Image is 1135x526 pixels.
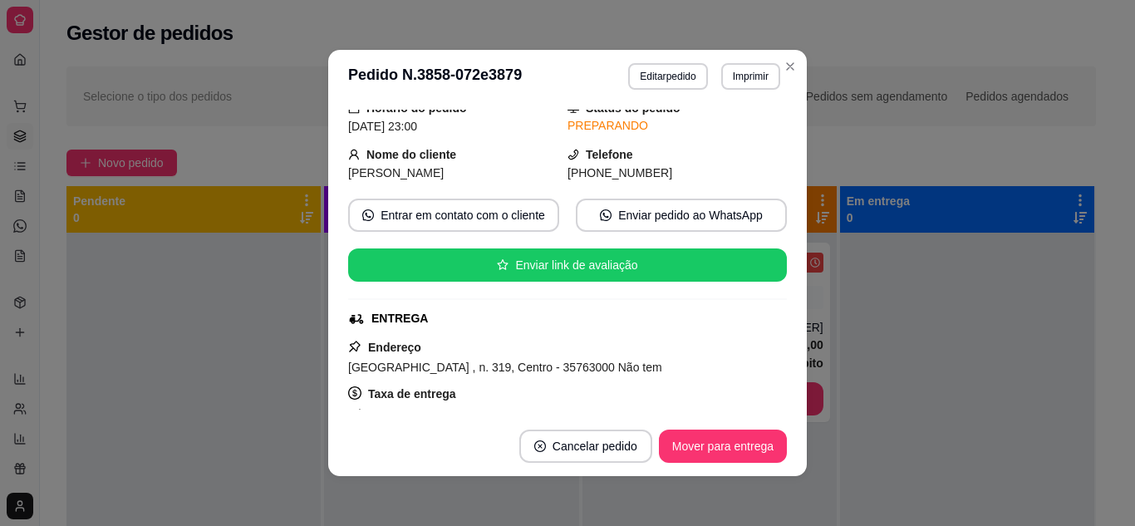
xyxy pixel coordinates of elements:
span: star [497,259,509,271]
span: dollar [348,386,361,400]
div: ENTREGA [371,310,428,327]
span: R$ 3,00 [348,407,389,420]
span: user [348,149,360,160]
span: pushpin [348,340,361,353]
span: [PHONE_NUMBER] [567,166,672,179]
h3: Pedido N. 3858-072e3879 [348,63,522,90]
button: close-circleCancelar pedido [519,430,652,463]
span: [GEOGRAPHIC_DATA] , n. 319, Centro - 35763000 Não tem [348,361,662,374]
span: phone [567,149,579,160]
strong: Taxa de entrega [368,387,456,401]
span: close-circle [534,440,546,452]
button: whats-appEnviar pedido ao WhatsApp [576,199,787,232]
strong: Endereço [368,341,421,354]
button: Mover para entrega [659,430,787,463]
span: [DATE] 23:00 [348,120,417,133]
span: [PERSON_NAME] [348,166,444,179]
button: Close [777,53,803,80]
button: Imprimir [721,63,780,90]
span: whats-app [600,209,612,221]
button: starEnviar link de avaliação [348,248,787,282]
strong: Telefone [586,148,633,161]
button: whats-appEntrar em contato com o cliente [348,199,559,232]
button: Editarpedido [628,63,707,90]
span: whats-app [362,209,374,221]
div: PREPARANDO [567,117,787,135]
strong: Nome do cliente [366,148,456,161]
